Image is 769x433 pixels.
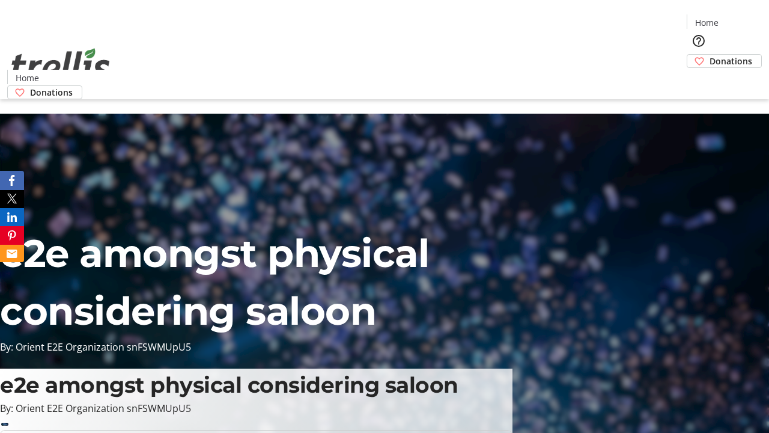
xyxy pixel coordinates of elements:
button: Cart [687,68,711,92]
span: Home [16,72,39,84]
a: Donations [687,54,762,68]
a: Home [687,16,726,29]
span: Home [695,16,719,29]
span: Donations [710,55,752,67]
button: Help [687,29,711,53]
a: Home [8,72,46,84]
a: Donations [7,85,82,99]
img: Orient E2E Organization snFSWMUpU5's Logo [7,35,114,95]
span: Donations [30,86,73,99]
